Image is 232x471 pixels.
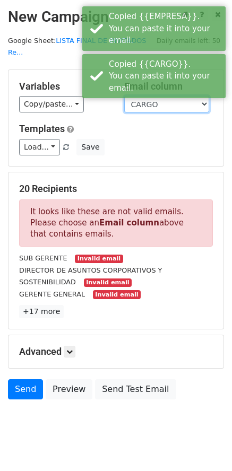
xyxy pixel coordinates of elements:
[95,379,176,399] a: Send Test Email
[8,379,43,399] a: Send
[93,290,141,299] small: Invalid email
[46,379,92,399] a: Preview
[179,420,232,471] div: Widget de chat
[75,255,123,264] small: Invalid email
[8,8,224,26] h2: New Campaign
[19,199,213,247] p: It looks like these are not valid emails. Please choose an above that contains emails.
[19,290,85,298] small: GERENTE GENERAL
[8,37,146,57] a: LISTA FINAL DE INVITADOS Re...
[19,123,65,134] a: Templates
[19,305,64,318] a: +17 more
[109,11,221,47] div: Copied {{EMPRESA}}. You can paste it into your email.
[99,218,159,228] strong: Email column
[19,346,213,357] h5: Advanced
[19,183,213,195] h5: 20 Recipients
[19,139,60,155] a: Load...
[76,139,104,155] button: Save
[84,278,132,287] small: Invalid email
[19,254,67,262] small: SUB GERENTE
[19,96,84,112] a: Copy/paste...
[8,37,146,57] small: Google Sheet:
[19,266,162,286] small: DIRECTOR DE ASUNTOS CORPORATIVOS Y SOSTENIBILIDAD
[19,81,108,92] h5: Variables
[109,58,221,94] div: Copied {{CARGO}}. You can paste it into your email.
[179,420,232,471] iframe: Chat Widget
